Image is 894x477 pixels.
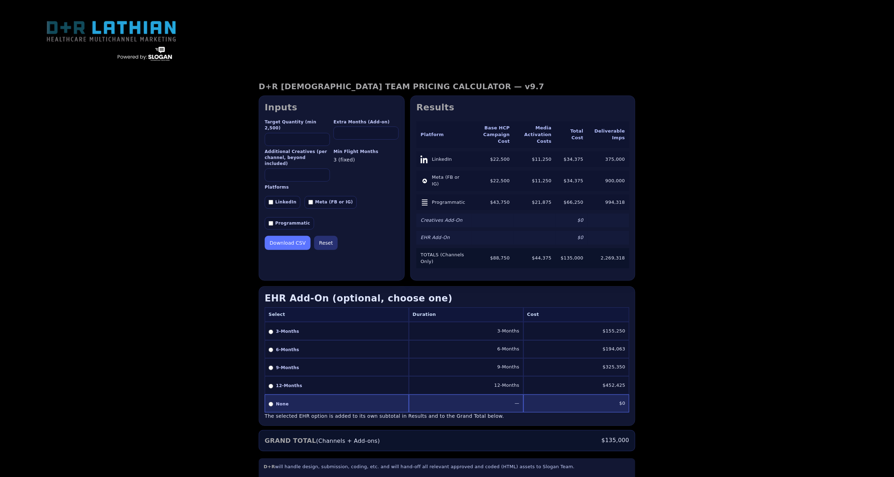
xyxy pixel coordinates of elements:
td: 900,000 [588,171,629,191]
td: 9-Months [409,358,523,376]
td: 375,000 [588,152,629,167]
strong: GRAND TOTAL [265,437,316,444]
label: Extra Months (Add-on) [333,119,399,125]
th: Duration [409,307,523,322]
td: 2,269,318 [588,248,629,269]
td: $155,250 [523,322,629,340]
td: $11,250 [514,152,556,167]
td: 3-Months [409,322,523,340]
td: 6-Months [409,340,523,358]
td: 12-Months [409,376,523,394]
input: 6-Months [269,348,273,352]
button: Download CSV [265,236,311,250]
th: Base HCP Campaign Cost [472,121,514,148]
span: Meta (FB or IG) [432,174,467,188]
label: 9-Months [269,365,405,371]
div: 3 (fixed) [333,156,399,163]
p: will handle design, submission, coding, etc. and will hand-off all relevant approved and coded (H... [264,463,630,470]
td: $21,875 [514,195,556,210]
th: Cost [523,307,629,322]
button: Reset [314,236,338,250]
th: Platform [416,121,472,148]
td: $452,425 [523,376,629,394]
label: LinkedIn [265,196,300,208]
input: Programmatic [269,221,273,226]
span: LinkedIn [432,156,452,163]
strong: D+R [264,464,275,469]
label: Target Quantity (min 2,500) [265,119,330,132]
td: $0 [523,395,629,412]
td: $325,350 [523,358,629,376]
td: $22,500 [472,152,514,167]
input: Meta (FB or IG) [308,200,313,204]
td: $11,250 [514,171,556,191]
td: $194,063 [523,340,629,358]
td: EHR Add-On [416,231,472,245]
h2: Inputs [265,102,399,114]
input: None [269,402,273,406]
label: Meta (FB or IG) [305,196,357,208]
td: $88,750 [472,248,514,269]
td: $43,750 [472,195,514,210]
th: Total Cost [556,121,588,148]
th: Select [265,307,409,322]
span: (Channels + Add-ons) [265,436,380,445]
label: Programmatic [265,217,314,230]
td: $44,375 [514,248,556,269]
span: Programmatic [432,199,465,206]
td: Creatives Add-On [416,214,472,227]
h3: EHR Add-On (optional, choose one) [265,292,629,305]
th: Deliverable Imps [588,121,629,148]
input: 12-Months [269,384,273,389]
h1: D+R [DEMOGRAPHIC_DATA] TEAM PRICING CALCULATOR — v9.7 [259,82,635,91]
td: $66,250 [556,195,588,210]
input: 9-Months [269,366,273,370]
h2: Results [416,102,629,114]
td: 994,318 [588,195,629,210]
th: Media Activation Costs [514,121,556,148]
label: Additional Creatives (per channel, beyond included) [265,149,330,167]
input: 3-Months [269,330,273,334]
td: $0 [556,231,588,245]
label: 3-Months [269,329,405,335]
td: — [409,395,523,412]
input: LinkedIn [269,200,273,204]
td: $34,375 [556,152,588,167]
label: None [269,401,405,407]
td: $22,500 [472,171,514,191]
label: 12-Months [269,383,405,389]
span: $135,000 [601,436,629,445]
td: $135,000 [556,248,588,269]
label: Min Flight Months [333,149,399,155]
td: TOTALS (Channels Only) [416,248,472,269]
td: $0 [556,214,588,227]
div: The selected EHR option is added to its own subtotal in Results and to the Grand Total below. [265,412,629,420]
label: Platforms [265,184,399,190]
label: 6-Months [269,347,405,353]
td: $34,375 [556,171,588,191]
